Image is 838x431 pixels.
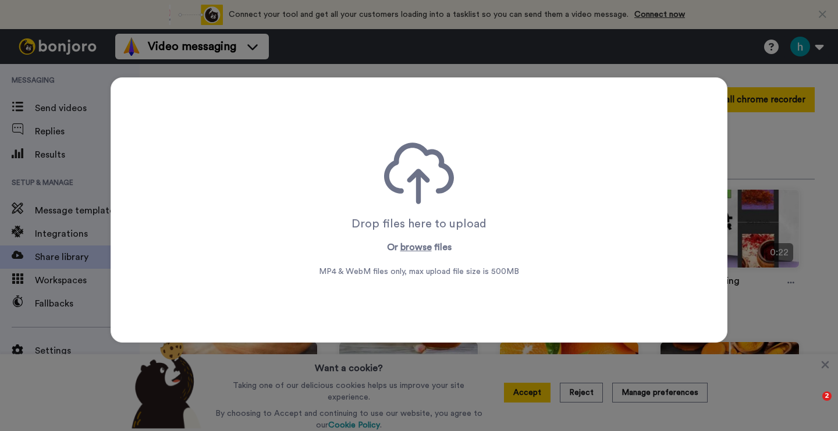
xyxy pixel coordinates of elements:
iframe: Intercom live chat [798,391,826,419]
span: 2 [822,391,832,401]
span: MP4 & WebM files only, max upload file size is 500 MB [319,266,519,277]
button: browse [400,240,432,254]
div: Drop files here to upload [351,216,487,232]
p: Or files [387,240,452,254]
